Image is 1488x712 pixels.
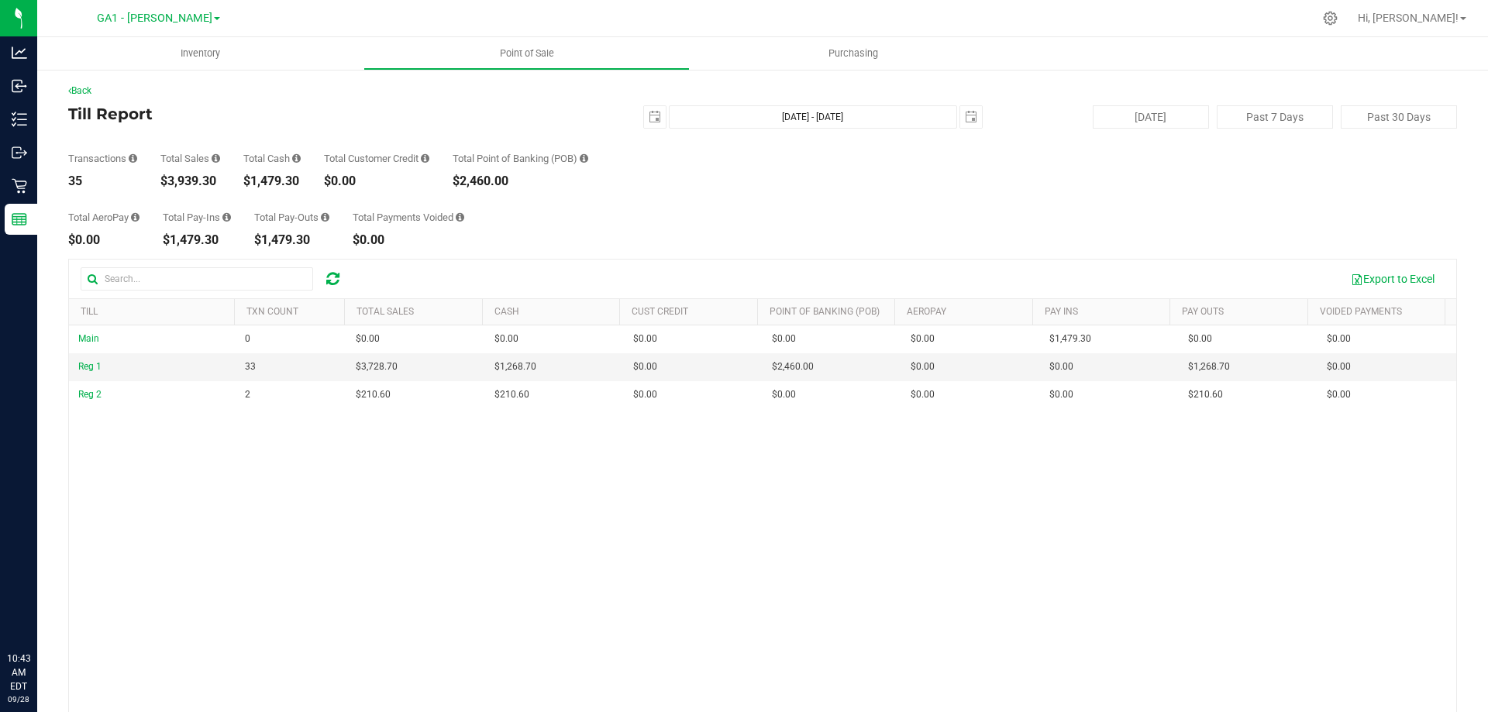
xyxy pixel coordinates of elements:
button: Past 30 Days [1341,105,1457,129]
div: Total Sales [160,153,220,163]
i: Sum of the successful, non-voided point-of-banking payment transaction amounts, both via payment ... [580,153,588,163]
span: $0.00 [1327,359,1351,374]
button: Past 7 Days [1217,105,1333,129]
span: 0 [245,332,250,346]
div: Total Pay-Outs [254,212,329,222]
button: Export to Excel [1341,266,1445,292]
div: Total Payments Voided [353,212,464,222]
a: AeroPay [907,306,946,317]
span: $0.00 [772,332,796,346]
span: $0.00 [1188,332,1212,346]
i: Sum of all voided payment transaction amounts (excluding tips and transaction fees) within the da... [456,212,464,222]
a: Pay Ins [1045,306,1078,317]
span: $0.00 [494,332,518,346]
span: $1,268.70 [1188,359,1230,374]
span: $0.00 [911,359,935,374]
span: Reg 1 [78,361,102,372]
span: $0.00 [1327,387,1351,402]
div: $0.00 [68,234,139,246]
i: Sum of all cash pay-ins added to tills within the date range. [222,212,231,222]
inline-svg: Analytics [12,45,27,60]
a: Voided Payments [1320,306,1402,317]
div: Total Pay-Ins [163,212,231,222]
span: Hi, [PERSON_NAME]! [1358,12,1459,24]
span: select [644,106,666,128]
span: Reg 2 [78,389,102,400]
span: $1,268.70 [494,359,536,374]
p: 10:43 AM EDT [7,652,30,693]
div: $1,479.30 [163,234,231,246]
span: $0.00 [1049,387,1073,402]
div: $0.00 [324,175,429,187]
span: $0.00 [772,387,796,402]
input: Search... [81,267,313,291]
inline-svg: Outbound [12,145,27,160]
span: Inventory [160,46,241,60]
span: Point of Sale [479,46,575,60]
span: $0.00 [633,332,657,346]
a: Point of Banking (POB) [770,306,880,317]
span: $0.00 [1049,359,1073,374]
span: $0.00 [1327,332,1351,346]
a: Cash [494,306,519,317]
a: Point of Sale [363,37,690,70]
span: $3,728.70 [356,359,398,374]
div: 35 [68,175,137,187]
button: [DATE] [1093,105,1209,129]
iframe: Resource center [15,588,62,635]
span: $0.00 [911,332,935,346]
inline-svg: Inbound [12,78,27,94]
i: Sum of all successful, non-voided payment transaction amounts (excluding tips and transaction fee... [212,153,220,163]
span: $0.00 [356,332,380,346]
a: Total Sales [356,306,414,317]
span: $0.00 [911,387,935,402]
span: $210.60 [494,387,529,402]
div: Total Cash [243,153,301,163]
span: Main [78,333,99,344]
span: GA1 - [PERSON_NAME] [97,12,212,25]
i: Sum of all successful, non-voided payment transaction amounts using account credit as the payment... [421,153,429,163]
a: Cust Credit [632,306,688,317]
span: Purchasing [808,46,899,60]
div: $1,479.30 [243,175,301,187]
div: Total Customer Credit [324,153,429,163]
span: $0.00 [633,387,657,402]
div: $2,460.00 [453,175,588,187]
div: $0.00 [353,234,464,246]
a: Purchasing [690,37,1016,70]
div: Manage settings [1321,11,1340,26]
span: $210.60 [356,387,391,402]
a: Back [68,85,91,96]
i: Count of all successful payment transactions, possibly including voids, refunds, and cash-back fr... [129,153,137,163]
iframe: Resource center unread badge [46,586,64,604]
p: 09/28 [7,693,30,705]
i: Sum of all cash pay-outs removed from tills within the date range. [321,212,329,222]
div: Total AeroPay [68,212,139,222]
i: Sum of all successful, non-voided cash payment transaction amounts (excluding tips and transactio... [292,153,301,163]
a: TXN Count [246,306,298,317]
a: Pay Outs [1182,306,1224,317]
i: Sum of all successful AeroPay payment transaction amounts for all purchases in the date range. Ex... [131,212,139,222]
span: $1,479.30 [1049,332,1091,346]
div: $3,939.30 [160,175,220,187]
inline-svg: Reports [12,212,27,227]
div: Total Point of Banking (POB) [453,153,588,163]
h4: Till Report [68,105,531,122]
span: $210.60 [1188,387,1223,402]
span: select [960,106,982,128]
span: $0.00 [633,359,657,374]
span: 33 [245,359,256,374]
inline-svg: Retail [12,178,27,194]
div: $1,479.30 [254,234,329,246]
a: Inventory [37,37,363,70]
a: Till [81,306,98,317]
span: $2,460.00 [772,359,814,374]
inline-svg: Inventory [12,112,27,127]
div: Transactions [68,153,137,163]
span: 2 [245,387,250,402]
